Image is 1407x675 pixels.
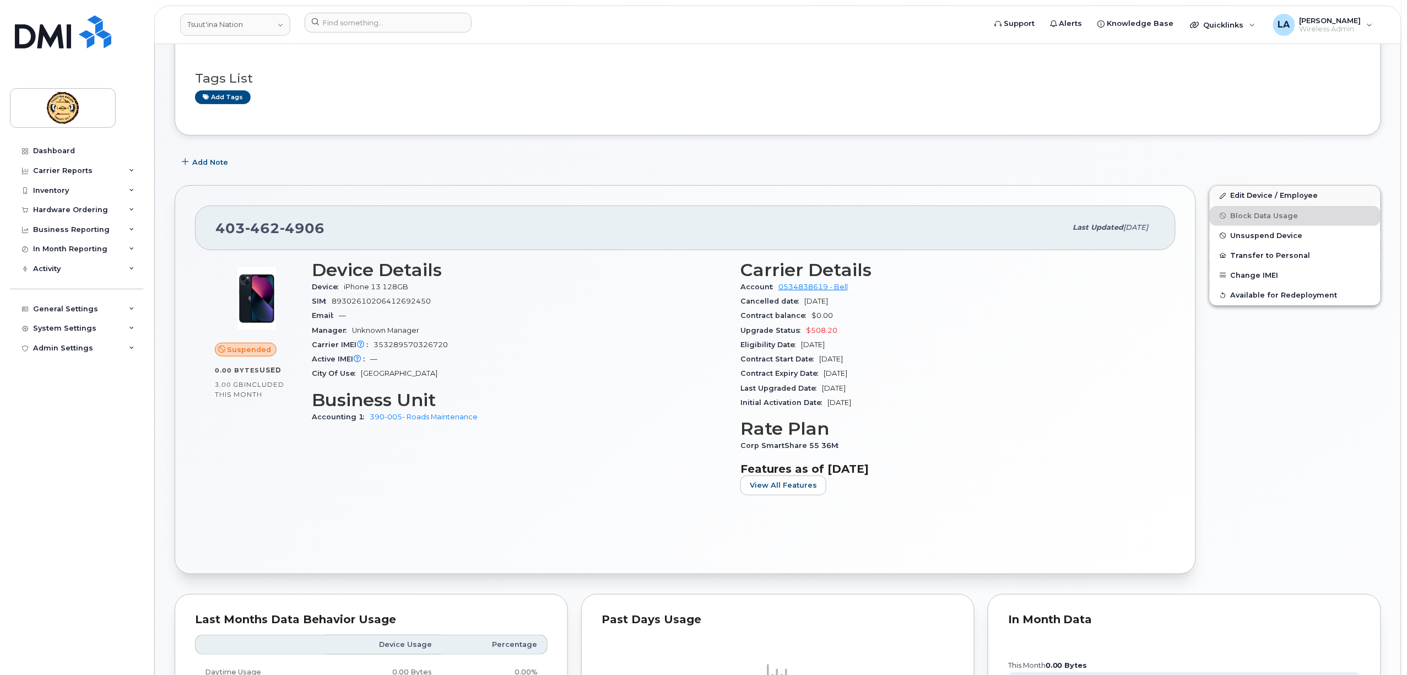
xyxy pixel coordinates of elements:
span: $508.20 [806,326,837,334]
span: [DATE] [822,384,846,392]
span: [DATE] [819,355,843,363]
h3: Tags List [195,72,1361,85]
button: Transfer to Personal [1210,246,1381,266]
a: Edit Device / Employee [1210,186,1381,206]
div: Past Days Usage [602,614,954,625]
span: used [259,366,282,374]
img: image20231002-3703462-1ig824h.jpeg [224,266,290,332]
div: Lorraine Agustin [1265,14,1381,36]
input: Find something... [305,13,472,33]
span: — [370,355,377,363]
span: Contract balance [740,311,811,320]
span: [DATE] [827,398,851,407]
span: Corp SmartShare 55 36M [740,441,844,450]
span: Unsuspend Device [1231,231,1303,240]
span: included this month [215,380,284,398]
span: 403 [215,220,324,236]
a: Add tags [195,90,251,104]
span: 4906 [280,220,324,236]
a: Alerts [1042,13,1090,35]
h3: Features as of [DATE] [740,462,1156,476]
h3: Device Details [312,260,727,280]
th: Device Usage [324,635,442,655]
a: Tsuut'ina Nation [180,14,290,36]
span: Manager [312,326,352,334]
tspan: 0.00 Bytes [1046,661,1087,669]
span: SIM [312,297,332,305]
text: this month [1008,661,1087,669]
span: Add Note [192,157,228,168]
span: $0.00 [811,311,833,320]
span: Upgrade Status [740,326,806,334]
h3: Business Unit [312,390,727,410]
span: Initial Activation Date [740,398,827,407]
span: [DATE] [1124,223,1149,231]
span: Last Upgraded Date [740,384,822,392]
span: [DATE] [824,369,847,377]
span: [DATE] [801,341,825,349]
th: Percentage [442,635,548,655]
span: City Of Use [312,369,361,377]
span: Available for Redeployment [1231,291,1338,299]
span: Cancelled date [740,297,804,305]
a: Support [987,13,1042,35]
span: [GEOGRAPHIC_DATA] [361,369,437,377]
span: 0.00 Bytes [215,366,259,374]
span: Wireless Admin [1300,25,1361,34]
button: Add Note [175,152,237,172]
div: Quicklinks [1183,14,1263,36]
span: 89302610206412692450 [332,297,431,305]
span: Suspended [228,344,272,355]
span: View All Features [750,480,817,490]
span: Last updated [1073,223,1124,231]
span: [PERSON_NAME] [1300,16,1361,25]
span: Knowledge Base [1107,18,1174,29]
span: Contract Start Date [740,355,819,363]
span: [DATE] [804,297,828,305]
h3: Carrier Details [740,260,1156,280]
span: Device [312,283,344,291]
span: Account [740,283,778,291]
a: 390-005- Roads Maintenance [370,413,478,421]
span: Email [312,311,339,320]
span: Support [1004,18,1035,29]
button: View All Features [740,476,826,495]
button: Block Data Usage [1210,206,1381,226]
span: Carrier IMEI [312,341,374,349]
span: Active IMEI [312,355,370,363]
div: Last Months Data Behavior Usage [195,614,548,625]
span: Alerts [1059,18,1083,29]
a: Knowledge Base [1090,13,1182,35]
div: In Month Data [1008,614,1361,625]
span: 353289570326720 [374,341,448,349]
span: iPhone 13 128GB [344,283,408,291]
span: 3.00 GB [215,381,244,388]
span: Contract Expiry Date [740,369,824,377]
h3: Rate Plan [740,419,1156,439]
span: LA [1278,18,1290,31]
span: 462 [245,220,280,236]
span: Eligibility Date [740,341,801,349]
span: — [339,311,346,320]
span: Unknown Manager [352,326,419,334]
button: Unsuspend Device [1210,226,1381,246]
button: Change IMEI [1210,266,1381,285]
a: 0534838619 - Bell [778,283,848,291]
span: Quicklinks [1204,20,1244,29]
button: Available for Redeployment [1210,285,1381,305]
span: Accounting 1 [312,413,370,421]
